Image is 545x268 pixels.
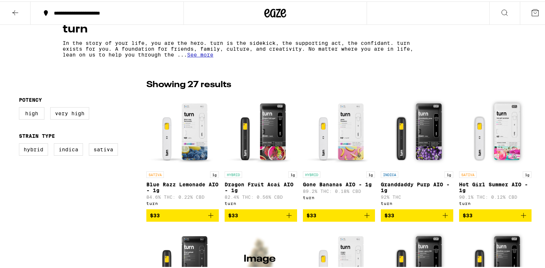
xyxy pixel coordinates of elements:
a: Open page for Dragon Fruit Acai AIO - 1g from turn [225,93,297,208]
label: Hybrid [19,142,48,154]
img: turn - Granddaddy Purp AIO - 1g [381,93,453,166]
p: 90.1% THC: 0.12% CBD [459,193,532,198]
p: 1g [288,170,297,176]
div: turn [303,194,375,198]
div: turn [146,199,219,204]
legend: Potency [19,96,42,101]
p: 1g [445,170,453,176]
span: Help [17,5,32,12]
label: Very High [50,106,89,118]
img: turn - Dragon Fruit Acai AIO - 1g [225,93,297,166]
h4: turn [63,22,488,34]
p: 92% THC [381,193,453,198]
img: turn - Gone Bananas AIO - 1g [303,93,375,166]
p: SATIVA [146,170,164,176]
a: Open page for Hot Girl Summer AIO - 1g from turn [459,93,532,208]
button: Add to bag [381,208,453,220]
button: Add to bag [303,208,375,220]
div: turn [225,199,297,204]
p: Blue Razz Lemonade AIO - 1g [146,180,219,192]
a: Open page for Gone Bananas AIO - 1g from turn [303,93,375,208]
span: $33 [307,211,316,217]
a: Open page for Granddaddy Purp AIO - 1g from turn [381,93,453,208]
button: Add to bag [225,208,297,220]
p: 1g [523,170,532,176]
p: 1g [366,170,375,176]
p: In the story of your life, you are the hero. turn is the sidekick, the supporting act, the confid... [63,39,424,56]
label: Sativa [89,142,118,154]
span: $33 [384,211,394,217]
p: HYBRID [303,170,320,176]
p: Gone Bananas AIO - 1g [303,180,375,186]
p: 1g [210,170,219,176]
div: turn [459,199,532,204]
p: 82.4% THC: 0.56% CBD [225,193,297,198]
p: 84.6% THC: 0.22% CBD [146,193,219,198]
label: Indica [54,142,83,154]
button: Add to bag [459,208,532,220]
p: 89.2% THC: 0.18% CBD [303,187,375,192]
p: Hot Girl Summer AIO - 1g [459,180,532,192]
p: Dragon Fruit Acai AIO - 1g [225,180,297,192]
p: Granddaddy Purp AIO - 1g [381,180,453,192]
div: turn [381,199,453,204]
a: Open page for Blue Razz Lemonade AIO - 1g from turn [146,93,219,208]
p: INDICA [381,170,398,176]
span: $33 [463,211,473,217]
p: Showing 27 results [146,77,231,90]
img: turn - Blue Razz Lemonade AIO - 1g [146,93,219,166]
p: HYBRID [225,170,242,176]
img: turn - Hot Girl Summer AIO - 1g [459,93,532,166]
p: SATIVA [459,170,477,176]
legend: Strain Type [19,132,55,137]
span: See more [187,50,213,56]
label: High [19,106,44,118]
button: Add to bag [146,208,219,220]
span: $33 [150,211,160,217]
span: $33 [228,211,238,217]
